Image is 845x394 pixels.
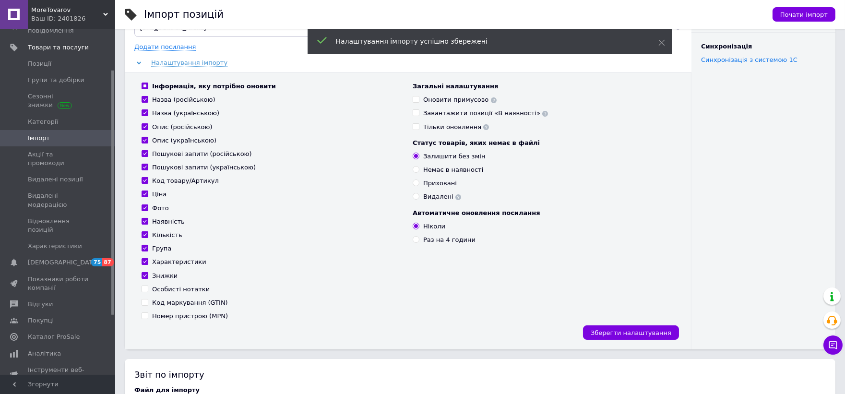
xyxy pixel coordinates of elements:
h1: Імпорт позицій [144,9,224,20]
div: Наявність [152,217,185,226]
span: Групи та добірки [28,76,84,84]
div: Пошукові запити (українською) [152,163,256,172]
span: Акції та промокоди [28,150,89,167]
div: Ваш ID: 2401826 [31,14,115,23]
span: Категорії [28,118,58,126]
div: Статус товарів, яких немає в файлі [413,139,674,147]
div: Опис (російською) [152,123,213,131]
div: Опис (українською) [152,136,216,145]
span: 75 [91,258,102,266]
button: Почати імпорт [773,7,835,22]
div: Залишити без змін [423,152,485,161]
span: Видалені позиції [28,175,83,184]
span: Імпорт [28,134,50,143]
div: Завантажити позиції «В наявності» [423,109,548,118]
div: Знижки [152,272,178,280]
span: Інструменти веб-майстра та SEO [28,366,89,383]
button: Зберегти налаштування [583,325,679,340]
span: Позиції [28,60,51,68]
span: Товари та послуги [28,43,89,52]
span: Каталог ProSale [28,333,80,341]
div: Тільки оновлення [423,123,489,131]
div: Назва (російською) [152,96,215,104]
span: Покупці [28,316,54,325]
div: Інформація, яку потрібно оновити [152,82,276,91]
div: Налаштування імпорту успішно збережені [336,36,634,46]
span: Показники роботи компанії [28,275,89,292]
span: Налаштування імпорту [151,59,227,67]
span: Характеристики [28,242,82,251]
span: MoreTovarov [31,6,103,14]
span: 87 [102,258,113,266]
div: Немає в наявності [423,166,483,174]
div: Синхронізація [701,42,826,51]
span: Відгуки [28,300,53,309]
div: Ціна [152,190,167,199]
div: Група [152,244,171,253]
div: Особисті нотатки [152,285,210,294]
div: Код товару/Артикул [152,177,219,185]
span: Сезонні знижки [28,92,89,109]
span: Почати імпорт [780,11,828,18]
div: Приховані [423,179,457,188]
div: Пошукові запити (російською) [152,150,252,158]
div: Код маркування (GTIN) [152,298,228,307]
span: Аналітика [28,349,61,358]
button: Чат з покупцем [823,335,843,355]
span: [DEMOGRAPHIC_DATA] [28,258,99,267]
div: Видалені [423,192,461,201]
div: Оновити примусово [423,96,497,104]
span: Додати посилання [134,43,196,51]
div: Характеристики [152,258,206,266]
div: Раз на 4 години [423,236,476,244]
div: Автоматичне оновлення посилання [413,209,674,217]
span: Відновлення позицій [28,217,89,234]
div: Звіт по імпорту [134,369,826,381]
div: Фото [152,204,169,213]
span: Видалені модерацією [28,191,89,209]
span: Зберегти налаштування [591,329,671,336]
div: Назва (українською) [152,109,219,118]
div: Загальні налаштування [413,82,674,91]
div: Ніколи [423,222,445,231]
div: Номер пристрою (MPN) [152,312,228,321]
a: Синхронізація з системою 1С [701,56,797,63]
div: Кількість [152,231,182,239]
